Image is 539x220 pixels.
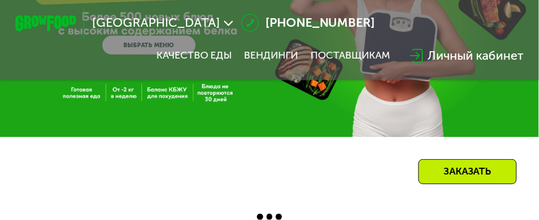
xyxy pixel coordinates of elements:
[418,159,517,184] div: Заказать
[241,14,375,32] a: [PHONE_NUMBER]
[156,49,232,62] a: Качество еды
[428,47,524,65] div: Личный кабинет
[244,49,298,62] a: Вендинги
[310,49,390,62] div: поставщикам
[92,17,220,30] span: [GEOGRAPHIC_DATA]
